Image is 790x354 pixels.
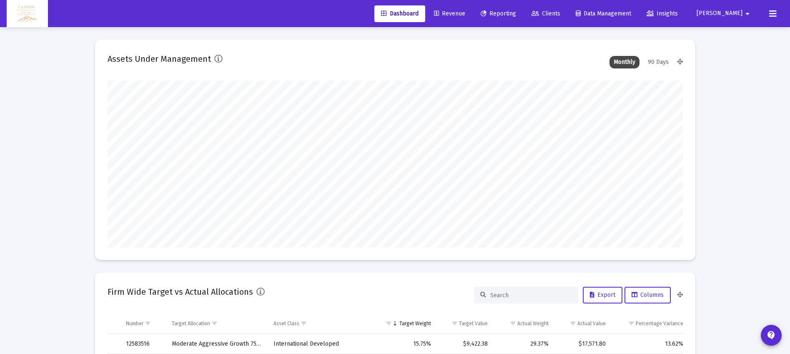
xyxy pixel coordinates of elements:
[632,291,664,298] span: Columns
[382,340,431,348] div: 15.75%
[443,340,488,348] div: $9,422.38
[120,314,166,334] td: Column Number
[499,340,549,348] div: 29.37%
[490,292,572,299] input: Search
[268,314,376,334] td: Column Asset Class
[427,5,472,22] a: Revenue
[583,287,622,303] button: Export
[13,5,42,22] img: Dashboard
[577,320,606,327] div: Actual Value
[459,320,488,327] div: Target Value
[647,10,678,17] span: Insights
[108,52,211,66] h2: Assets Under Management
[687,5,762,22] button: [PERSON_NAME]
[644,56,673,68] div: 90 Days
[570,320,576,326] span: Show filter options for column 'Actual Value'
[494,314,554,334] td: Column Actual Weight
[120,334,166,354] td: 12583516
[517,320,549,327] div: Actual Weight
[510,320,516,326] span: Show filter options for column 'Actual Weight'
[399,320,431,327] div: Target Weight
[697,10,742,17] span: [PERSON_NAME]
[108,285,253,298] h2: Firm Wide Target vs Actual Allocations
[766,330,776,340] mat-icon: contact_support
[166,334,268,354] td: Moderate Aggressive Growth 75/25
[576,10,631,17] span: Data Management
[569,5,638,22] a: Data Management
[560,340,606,348] div: $17,571.80
[381,10,419,17] span: Dashboard
[268,334,376,354] td: International Developed
[554,314,612,334] td: Column Actual Value
[474,5,523,22] a: Reporting
[636,320,683,327] div: Percentage Variance
[301,320,307,326] span: Show filter options for column 'Asset Class'
[145,320,151,326] span: Show filter options for column 'Number'
[376,314,437,334] td: Column Target Weight
[525,5,567,22] a: Clients
[273,320,299,327] div: Asset Class
[481,10,516,17] span: Reporting
[624,287,671,303] button: Columns
[612,314,689,334] td: Column Percentage Variance
[590,291,615,298] span: Export
[742,5,752,22] mat-icon: arrow_drop_down
[434,10,465,17] span: Revenue
[437,314,494,334] td: Column Target Value
[640,5,685,22] a: Insights
[628,320,635,326] span: Show filter options for column 'Percentage Variance'
[451,320,458,326] span: Show filter options for column 'Target Value'
[211,320,218,326] span: Show filter options for column 'Target Allocation'
[374,5,425,22] a: Dashboard
[172,320,210,327] div: Target Allocation
[386,320,392,326] span: Show filter options for column 'Target Weight'
[166,314,268,334] td: Column Target Allocation
[126,320,143,327] div: Number
[617,340,683,348] div: 13.62%
[609,56,640,68] div: Monthly
[532,10,560,17] span: Clients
